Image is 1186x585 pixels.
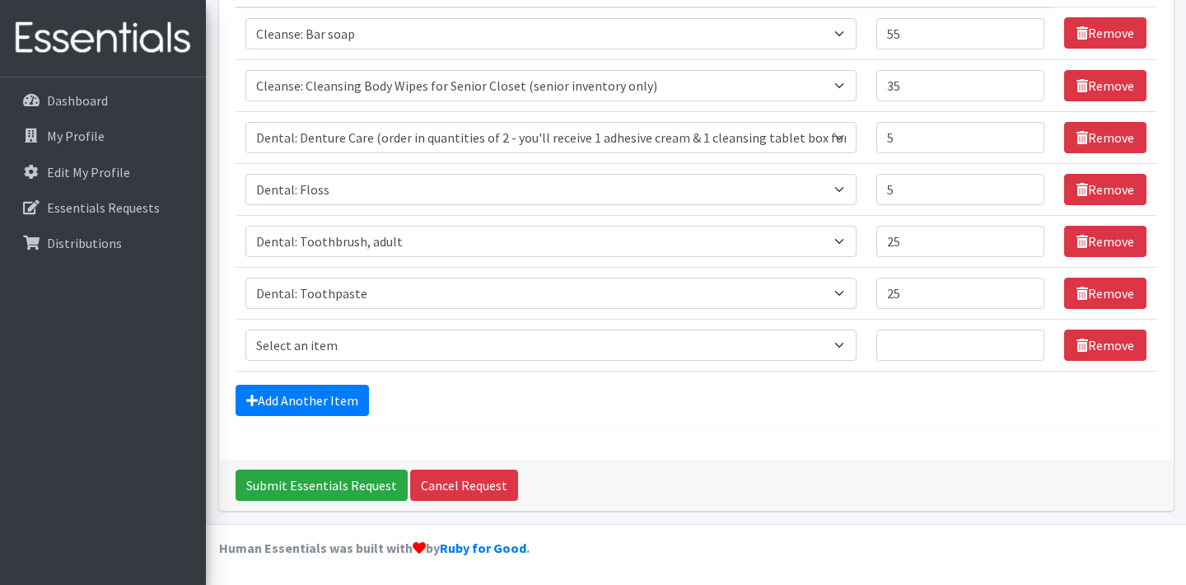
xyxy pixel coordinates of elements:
a: Add Another Item [236,385,369,416]
input: Submit Essentials Request [236,470,408,501]
a: My Profile [7,119,199,152]
p: Essentials Requests [47,199,160,216]
p: Distributions [47,235,122,251]
a: Remove [1064,122,1146,153]
p: Dashboard [47,92,108,109]
a: Essentials Requests [7,191,199,224]
a: Remove [1064,226,1146,257]
a: Remove [1064,174,1146,205]
a: Remove [1064,278,1146,309]
a: Remove [1064,330,1146,361]
a: Remove [1064,17,1146,49]
a: Distributions [7,227,199,260]
img: HumanEssentials [7,11,199,66]
p: My Profile [47,128,105,144]
a: Ruby for Good [440,540,526,556]
a: Remove [1064,70,1146,101]
p: Edit My Profile [47,164,130,180]
a: Dashboard [7,84,199,117]
strong: Human Essentials was built with by . [219,540,530,556]
a: Cancel Request [410,470,518,501]
a: Edit My Profile [7,156,199,189]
